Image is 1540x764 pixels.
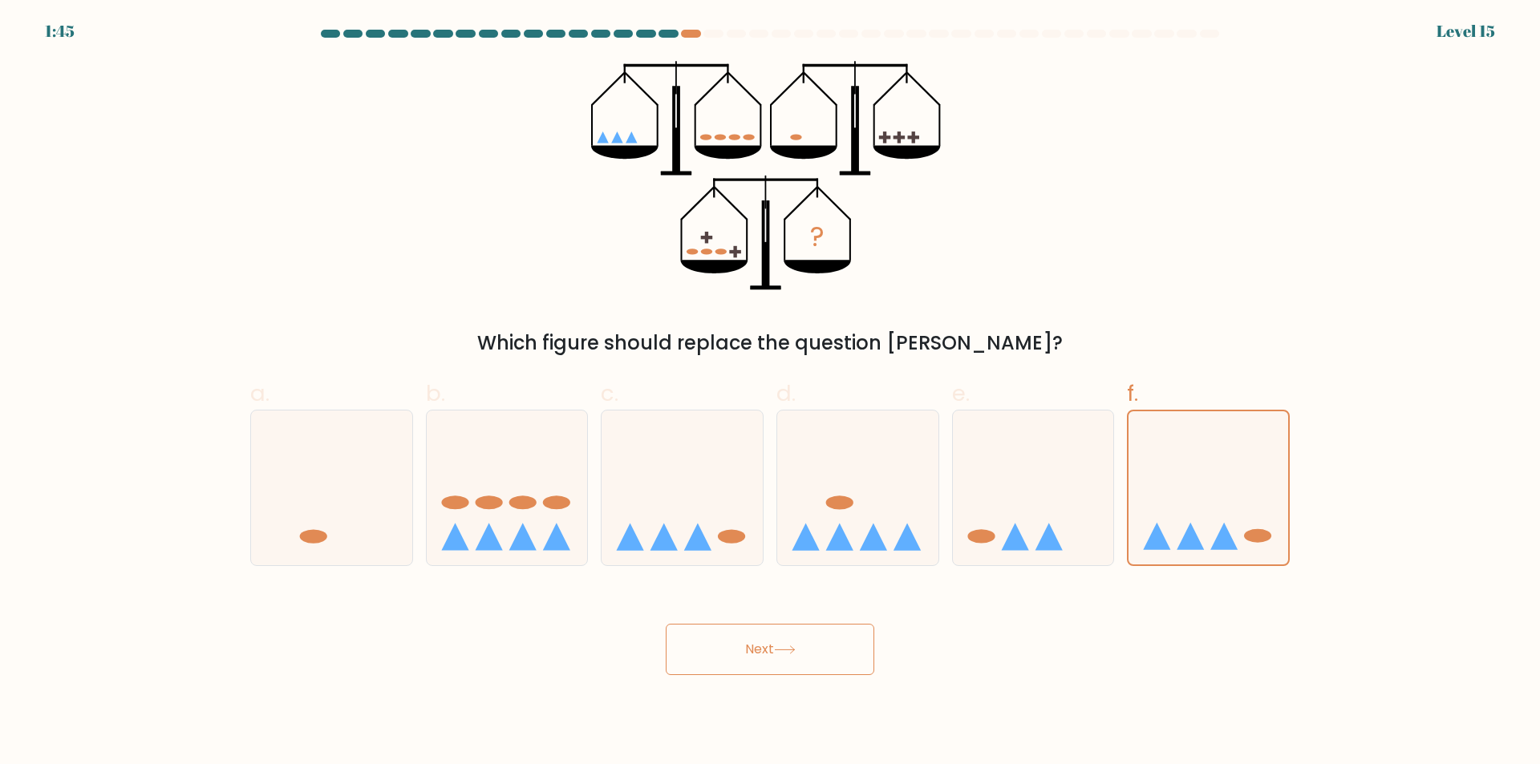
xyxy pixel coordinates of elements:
[601,378,618,409] span: c.
[426,378,445,409] span: b.
[45,19,75,43] div: 1:45
[666,624,874,675] button: Next
[810,218,825,256] tspan: ?
[776,378,796,409] span: d.
[250,378,269,409] span: a.
[952,378,970,409] span: e.
[1127,378,1138,409] span: f.
[1437,19,1495,43] div: Level 15
[260,329,1280,358] div: Which figure should replace the question [PERSON_NAME]?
